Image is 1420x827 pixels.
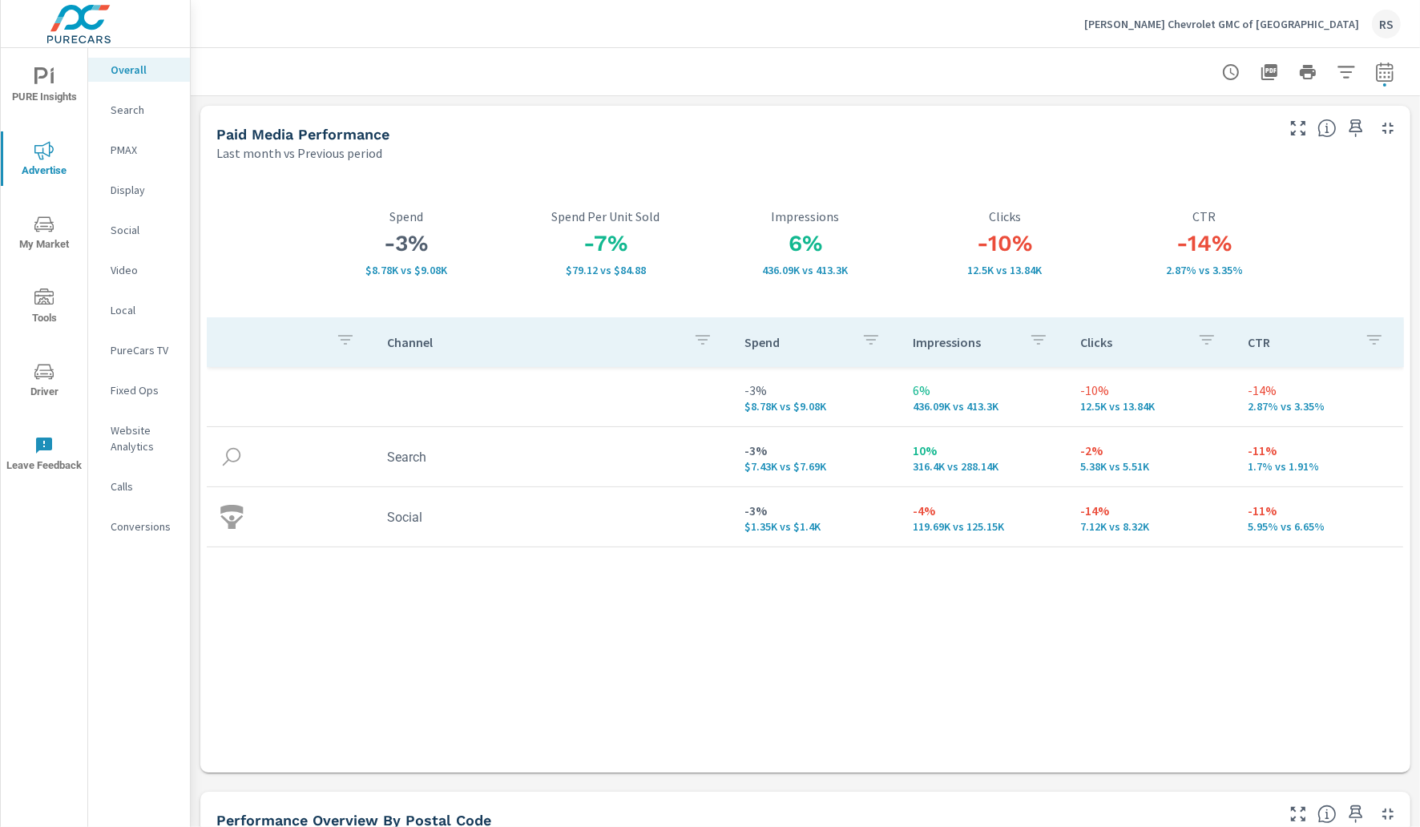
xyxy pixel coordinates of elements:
[111,422,177,454] p: Website Analytics
[88,138,190,162] div: PMAX
[111,342,177,358] p: PureCars TV
[506,264,706,276] p: $79.12 vs $84.88
[706,209,906,224] p: Impressions
[1105,264,1305,276] p: 2.87% vs 3.35%
[1249,381,1390,400] p: -14%
[744,520,886,533] p: $1,355 vs $1,395
[1084,17,1359,31] p: [PERSON_NAME] Chevrolet GMC of [GEOGRAPHIC_DATA]
[88,258,190,282] div: Video
[216,143,382,163] p: Last month vs Previous period
[88,474,190,498] div: Calls
[6,362,83,401] span: Driver
[374,437,732,478] td: Search
[1317,805,1337,824] span: Understand performance data by postal code. Individual postal codes can be selected and expanded ...
[88,218,190,242] div: Social
[913,520,1055,533] p: 119,692 vs 125,153
[220,445,244,469] img: icon-search.svg
[1343,801,1369,827] span: Save this to your personalized report
[88,338,190,362] div: PureCars TV
[913,441,1055,460] p: 10%
[913,460,1055,473] p: 316,402 vs 288,143
[6,436,83,475] span: Leave Feedback
[111,142,177,158] p: PMAX
[1080,334,1184,350] p: Clicks
[1,48,87,490] div: nav menu
[111,102,177,118] p: Search
[88,58,190,82] div: Overall
[1249,400,1390,413] p: 2.87% vs 3.35%
[111,518,177,535] p: Conversions
[913,501,1055,520] p: -4%
[88,514,190,539] div: Conversions
[1080,460,1222,473] p: 5,375 vs 5,512
[216,126,389,143] h5: Paid Media Performance
[6,288,83,328] span: Tools
[307,264,506,276] p: $8,782 vs $9,082
[387,334,680,350] p: Channel
[374,497,732,538] td: Social
[1105,209,1305,224] p: CTR
[6,215,83,254] span: My Market
[1317,119,1337,138] span: Understand performance metrics over the selected time range.
[1249,460,1390,473] p: 1.7% vs 1.91%
[913,381,1055,400] p: 6%
[1080,501,1222,520] p: -14%
[1249,441,1390,460] p: -11%
[1080,381,1222,400] p: -10%
[111,222,177,238] p: Social
[1369,56,1401,88] button: Select Date Range
[1330,56,1362,88] button: Apply Filters
[744,441,886,460] p: -3%
[906,264,1105,276] p: 12,497 vs 13,836
[1253,56,1285,88] button: "Export Report to PDF"
[1375,115,1401,141] button: Minimize Widget
[1285,115,1311,141] button: Make Fullscreen
[220,505,244,529] img: icon-social.svg
[906,230,1105,257] h3: -10%
[1080,520,1222,533] p: 7,122 vs 8,324
[706,230,906,257] h3: 6%
[1249,520,1390,533] p: 5.95% vs 6.65%
[111,302,177,318] p: Local
[88,378,190,402] div: Fixed Ops
[1375,801,1401,827] button: Minimize Widget
[88,98,190,122] div: Search
[744,381,886,400] p: -3%
[744,334,848,350] p: Spend
[111,62,177,78] p: Overall
[1372,10,1401,38] div: RS
[1343,115,1369,141] span: Save this to your personalized report
[1249,334,1352,350] p: CTR
[88,418,190,458] div: Website Analytics
[506,230,706,257] h3: -7%
[111,262,177,278] p: Video
[744,400,886,413] p: $8,782 vs $9,082
[1080,441,1222,460] p: -2%
[913,334,1016,350] p: Impressions
[706,264,906,276] p: 436,094 vs 413,296
[506,209,706,224] p: Spend Per Unit Sold
[88,178,190,202] div: Display
[6,141,83,180] span: Advertise
[1080,400,1222,413] p: 12,497 vs 13,836
[1249,501,1390,520] p: -11%
[1105,230,1305,257] h3: -14%
[307,230,506,257] h3: -3%
[111,382,177,398] p: Fixed Ops
[88,298,190,322] div: Local
[744,460,886,473] p: $7,427 vs $7,687
[6,67,83,107] span: PURE Insights
[1285,801,1311,827] button: Make Fullscreen
[744,501,886,520] p: -3%
[906,209,1105,224] p: Clicks
[913,400,1055,413] p: 436,094 vs 413,296
[307,209,506,224] p: Spend
[111,478,177,494] p: Calls
[111,182,177,198] p: Display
